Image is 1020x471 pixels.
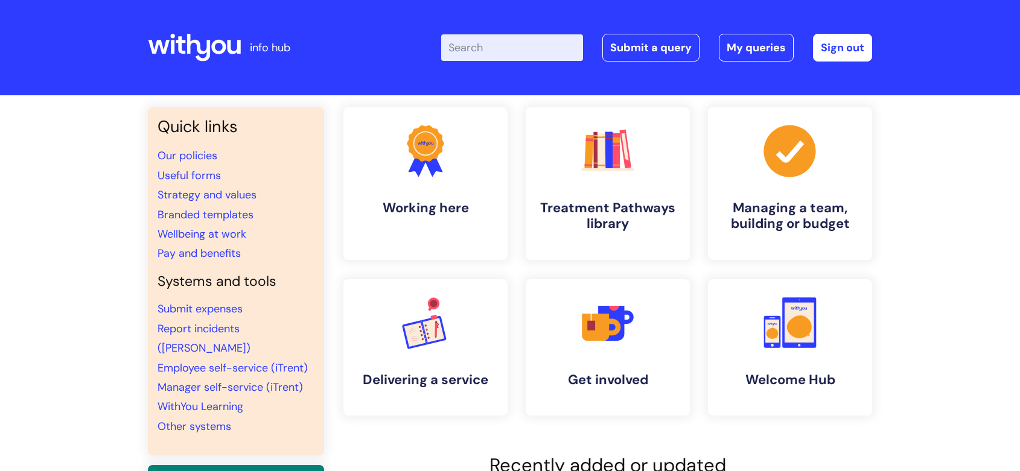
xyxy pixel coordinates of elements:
[158,419,231,434] a: Other systems
[353,372,498,388] h4: Delivering a service
[158,207,253,222] a: Branded templates
[708,107,872,260] a: Managing a team, building or budget
[441,34,583,61] input: Search
[526,279,690,416] a: Get involved
[718,200,862,232] h4: Managing a team, building or budget
[158,246,241,261] a: Pay and benefits
[158,148,217,163] a: Our policies
[158,117,314,136] h3: Quick links
[441,34,872,62] div: | -
[158,399,243,414] a: WithYou Learning
[158,361,308,375] a: Employee self-service (iTrent)
[813,34,872,62] a: Sign out
[158,321,250,355] a: Report incidents ([PERSON_NAME])
[158,168,221,183] a: Useful forms
[719,34,794,62] a: My queries
[535,372,680,388] h4: Get involved
[250,38,290,57] p: info hub
[343,279,508,416] a: Delivering a service
[353,200,498,216] h4: Working here
[158,273,314,290] h4: Systems and tools
[602,34,700,62] a: Submit a query
[158,227,246,241] a: Wellbeing at work
[158,188,257,202] a: Strategy and values
[535,200,680,232] h4: Treatment Pathways library
[718,372,862,388] h4: Welcome Hub
[158,380,303,394] a: Manager self-service (iTrent)
[708,279,872,416] a: Welcome Hub
[343,107,508,260] a: Working here
[158,302,243,316] a: Submit expenses
[526,107,690,260] a: Treatment Pathways library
